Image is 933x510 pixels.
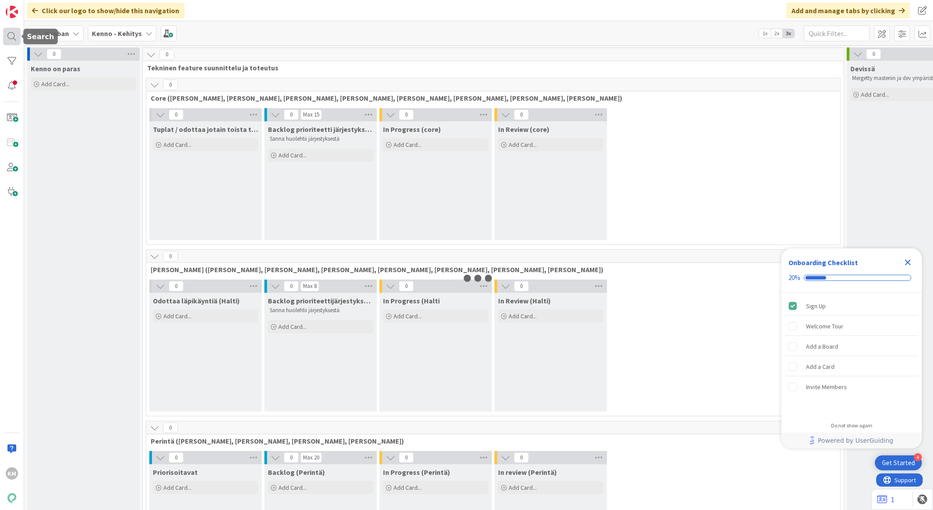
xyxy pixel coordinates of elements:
[169,281,184,291] span: 0
[804,25,870,41] input: Quick Filter...
[169,452,184,463] span: 0
[806,341,838,352] div: Add a Board
[806,321,843,331] div: Welcome Tour
[268,468,325,477] span: Backlog (Perintä)
[783,29,795,38] span: 3x
[27,33,54,41] h5: Search
[41,80,69,88] span: Add Card...
[818,435,893,446] span: Powered by UserGuiding
[163,312,192,320] span: Add Card...
[509,312,537,320] span: Add Card...
[498,296,551,305] span: In Review (Halti)
[394,141,422,149] span: Add Card...
[785,377,919,397] div: Invite Members is incomplete.
[163,80,178,90] span: 0
[901,255,915,270] div: Close Checklist
[303,455,319,460] div: Max 20
[781,248,922,448] div: Checklist Container
[151,94,829,102] span: Core (Pasi, Jussi, JaakkoHä, Jyri, Leo, MikkoK, Väinö, MattiH)
[788,257,858,268] div: Onboarding Checklist
[303,284,317,288] div: Max 8
[399,109,414,120] span: 0
[759,29,771,38] span: 1x
[163,484,192,492] span: Add Card...
[163,251,178,262] span: 0
[399,281,414,291] span: 0
[169,109,184,120] span: 0
[284,109,299,120] span: 0
[270,307,372,314] p: Sanna huolehtii järjestyksestä
[163,141,192,149] span: Add Card...
[781,293,922,416] div: Checklist items
[284,452,299,463] span: 0
[806,361,835,372] div: Add a Card
[788,274,915,282] div: Checklist progress: 20%
[6,467,18,480] div: KM
[771,29,783,38] span: 2x
[394,484,422,492] span: Add Card...
[785,337,919,356] div: Add a Board is incomplete.
[278,151,307,159] span: Add Card...
[45,28,69,39] span: Kanban
[882,459,915,467] div: Get Started
[806,382,847,392] div: Invite Members
[383,468,450,477] span: In Progress (Perintä)
[399,452,414,463] span: 0
[394,312,422,320] span: Add Card...
[27,3,184,18] div: Click our logo to show/hide this navigation
[147,63,833,72] span: Tekninen feature suunnittelu ja toteutus
[831,422,872,429] div: Do not show again
[498,468,557,477] span: In review (Perintä)
[914,453,922,461] div: 4
[151,265,829,274] span: Halti (Sebastian, VilleH, Riikka, Antti, MikkoV, PetriH, PetriM)
[866,49,881,59] span: 0
[6,492,18,504] img: avatar
[509,484,537,492] span: Add Card...
[785,296,919,316] div: Sign Up is complete.
[788,274,800,282] div: 20%
[877,494,894,505] a: 1
[875,455,922,470] div: Open Get Started checklist, remaining modules: 4
[278,484,307,492] span: Add Card...
[92,29,142,38] b: Kenno - Kehitys
[498,125,550,134] span: In Review (core)
[786,433,918,448] a: Powered by UserGuiding
[514,109,529,120] span: 0
[163,423,178,433] span: 0
[47,49,61,59] span: 0
[151,437,829,445] span: Perintä (Jaakko, PetriH, MikkoV, Pasi)
[159,49,174,60] span: 0
[278,323,307,331] span: Add Card...
[383,125,441,134] span: In Progress (core)
[284,281,299,291] span: 0
[785,357,919,376] div: Add a Card is incomplete.
[861,91,889,98] span: Add Card...
[268,125,373,134] span: Backlog prioriteetti järjestyksessä (core)
[785,317,919,336] div: Welcome Tour is incomplete.
[270,135,372,142] p: Sanna huolehtii järjestyksestä
[806,301,826,311] div: Sign Up
[153,296,240,305] span: Odottaa läpikäyntiä (Halti)
[850,64,875,73] span: Devissä
[786,3,910,18] div: Add and manage tabs by clicking
[18,1,40,12] span: Support
[303,113,319,117] div: Max 15
[153,468,198,477] span: Priorisoitavat
[514,452,529,463] span: 0
[781,433,922,448] div: Footer
[514,281,529,291] span: 0
[31,64,80,73] span: Kenno on paras
[6,6,18,18] img: Visit kanbanzone.com
[268,296,373,305] span: Backlog prioriteettijärjestyksessä (Halti)
[153,125,258,134] span: Tuplat / odottaa jotain toista tikettiä
[509,141,537,149] span: Add Card...
[383,296,440,305] span: In Progress (Halti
